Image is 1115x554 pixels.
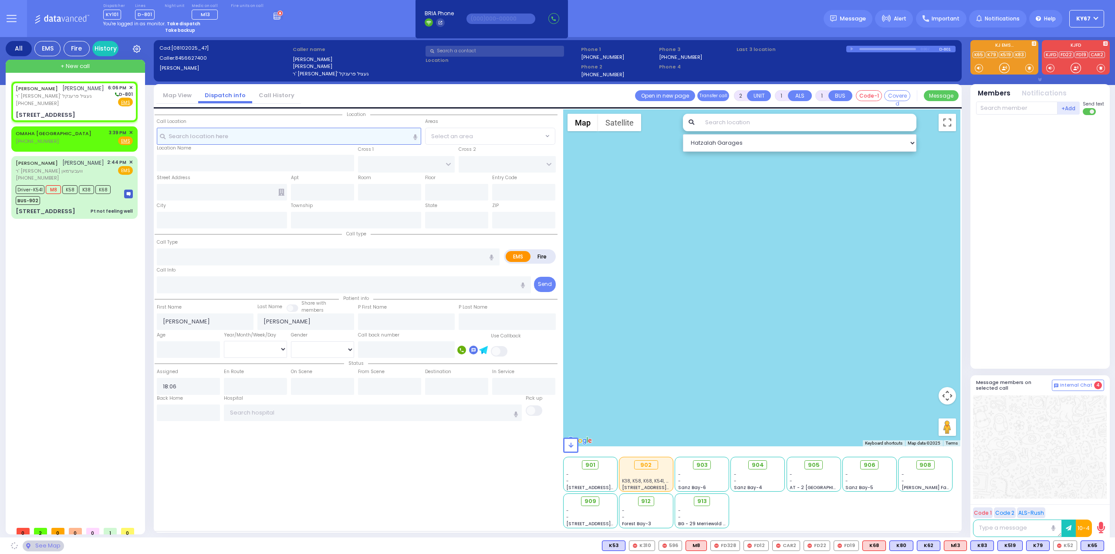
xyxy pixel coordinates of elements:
[581,46,656,53] span: Phone 1
[157,267,176,274] label: Call Info
[506,251,531,262] label: EMS
[16,138,59,145] span: [PHONE_NUMBER]
[16,130,91,137] a: OMAHA [GEOGRAPHIC_DATA]
[566,507,569,514] span: -
[884,90,910,101] button: Covered
[565,435,594,446] img: Google
[51,528,64,534] span: 0
[157,174,190,181] label: Street Address
[659,54,702,60] label: [PHONE_NUMBER]
[425,10,454,17] span: BRIA Phone
[301,307,324,313] span: members
[121,99,130,106] u: EMS
[978,88,1010,99] button: Members
[678,507,681,514] span: -
[1054,384,1058,388] img: comment-alt.png
[808,461,820,469] span: 905
[1026,540,1050,551] div: K79
[64,41,90,56] div: Fire
[939,114,956,131] button: Toggle fullscreen view
[291,202,313,209] label: Township
[944,540,967,551] div: M13
[192,3,221,9] label: Medic on call
[16,167,104,175] span: ר' [PERSON_NAME] וועבערמאן
[492,174,517,181] label: Entry Code
[1089,51,1105,58] a: CAR2
[16,92,104,100] span: ר' [PERSON_NAME]' געציל פרענקל
[622,507,625,514] span: -
[997,540,1023,551] div: K519
[16,174,59,181] span: [PHONE_NUMBER]
[159,65,290,72] label: [PERSON_NAME]
[109,129,126,136] span: 3:39 PM
[342,111,370,118] span: Location
[697,497,707,506] span: 913
[291,368,312,375] label: On Scene
[61,62,90,71] span: + New call
[135,10,155,20] span: D-801
[175,54,207,61] span: 8456627400
[862,540,886,551] div: K68
[1059,51,1074,58] a: FD22
[252,91,301,99] a: Call History
[790,471,792,478] span: -
[1057,544,1061,548] img: red-radio-icon.svg
[622,520,651,527] span: Forest Bay-3
[344,360,368,367] span: Status
[828,90,852,101] button: BUS
[157,128,422,144] input: Search location here
[1053,540,1077,551] div: K52
[95,185,111,194] span: K68
[459,304,487,311] label: P Last Name
[157,304,182,311] label: First Name
[602,540,625,551] div: BLS
[1081,540,1104,551] div: BLS
[678,471,681,478] span: -
[157,145,191,152] label: Location Name
[737,46,846,53] label: Last 3 location
[107,159,126,166] span: 2:44 PM
[973,507,993,518] button: Code 1
[856,90,882,101] button: Code-1
[622,484,704,491] span: [STREET_ADDRESS][PERSON_NAME]
[581,71,624,78] label: [PHONE_NUMBER]
[104,528,117,534] span: 1
[466,14,535,24] input: (000)000-00000
[697,90,729,101] button: Transfer call
[129,129,133,136] span: ✕
[530,251,554,262] label: Fire
[864,461,875,469] span: 906
[231,3,264,9] label: Fire units on call
[845,484,873,491] span: Sanz Bay-5
[1081,540,1104,551] div: K65
[889,540,913,551] div: BLS
[159,44,290,52] label: Cad:
[157,202,166,209] label: City
[790,484,854,491] span: AT - 2 [GEOGRAPHIC_DATA]
[62,159,104,167] span: [PERSON_NAME]
[224,395,243,402] label: Hospital
[16,111,75,119] div: [STREET_ADDRESS]
[6,41,32,56] div: All
[714,544,719,548] img: red-radio-icon.svg
[1076,520,1092,537] button: 10-4
[585,497,596,506] span: 909
[156,91,198,99] a: Map View
[678,478,681,484] span: -
[902,471,904,478] span: -
[62,185,78,194] span: K58
[108,85,126,91] span: 6:06 PM
[16,100,59,107] span: [PHONE_NUMBER]
[293,70,423,78] label: ר' [PERSON_NAME]' געציל פרענקל
[339,295,373,302] span: Patient info
[293,46,423,53] label: Caller name
[678,520,727,527] span: BG - 29 Merriewold S.
[1060,382,1092,388] span: Internal Chat
[86,528,99,534] span: 0
[1058,102,1080,115] button: +Add
[1069,10,1104,27] button: KY67
[16,160,58,167] a: [PERSON_NAME]
[16,85,58,92] a: [PERSON_NAME]
[426,57,578,64] label: Location
[743,540,769,551] div: FD12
